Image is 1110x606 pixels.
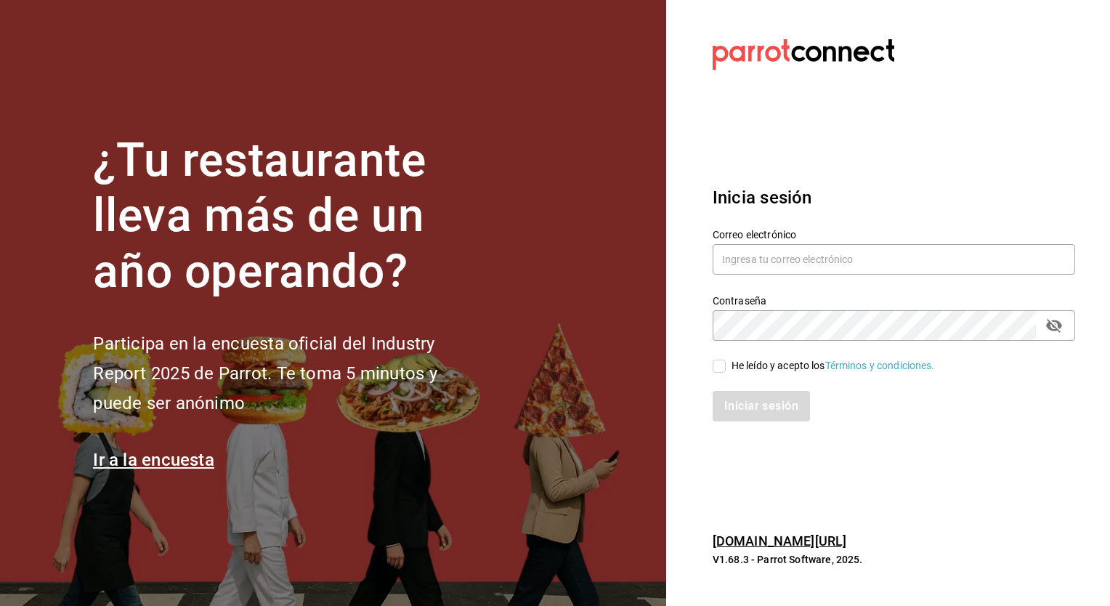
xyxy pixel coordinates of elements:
label: Correo electrónico [713,229,1075,239]
a: Términos y condiciones. [825,360,935,371]
h2: Participa en la encuesta oficial del Industry Report 2025 de Parrot. Te toma 5 minutos y puede se... [93,329,485,418]
a: Ir a la encuesta [93,450,214,470]
button: passwordField [1042,313,1066,338]
p: V1.68.3 - Parrot Software, 2025. [713,552,1075,567]
h3: Inicia sesión [713,185,1075,211]
div: He leído y acepto los [732,358,935,373]
input: Ingresa tu correo electrónico [713,244,1075,275]
h1: ¿Tu restaurante lleva más de un año operando? [93,133,485,300]
a: [DOMAIN_NAME][URL] [713,533,846,549]
label: Contraseña [713,295,1075,305]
